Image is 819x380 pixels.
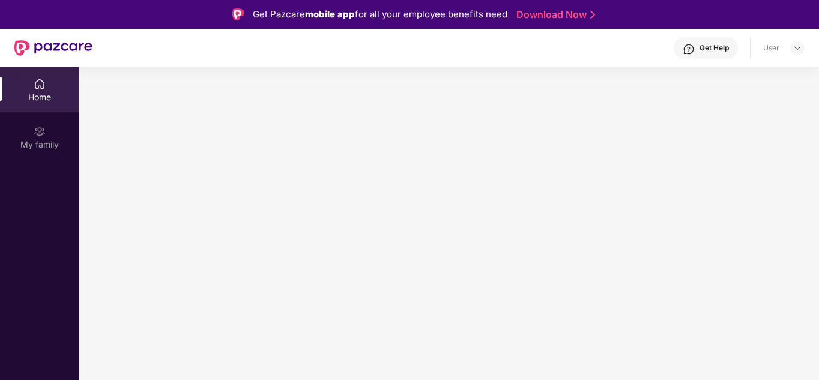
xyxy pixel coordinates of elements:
[793,43,802,53] img: svg+xml;base64,PHN2ZyBpZD0iRHJvcGRvd24tMzJ4MzIiIHhtbG5zPSJodHRwOi8vd3d3LnczLm9yZy8yMDAwL3N2ZyIgd2...
[590,8,595,21] img: Stroke
[305,8,355,20] strong: mobile app
[232,8,244,20] img: Logo
[34,78,46,90] img: svg+xml;base64,PHN2ZyBpZD0iSG9tZSIgeG1sbnM9Imh0dHA6Ly93d3cudzMub3JnLzIwMDAvc3ZnIiB3aWR0aD0iMjAiIG...
[253,7,507,22] div: Get Pazcare for all your employee benefits need
[683,43,695,55] img: svg+xml;base64,PHN2ZyBpZD0iSGVscC0zMngzMiIgeG1sbnM9Imh0dHA6Ly93d3cudzMub3JnLzIwMDAvc3ZnIiB3aWR0aD...
[34,125,46,137] img: svg+xml;base64,PHN2ZyB3aWR0aD0iMjAiIGhlaWdodD0iMjAiIHZpZXdCb3g9IjAgMCAyMCAyMCIgZmlsbD0ibm9uZSIgeG...
[700,43,729,53] div: Get Help
[763,43,779,53] div: User
[14,40,92,56] img: New Pazcare Logo
[516,8,591,21] a: Download Now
